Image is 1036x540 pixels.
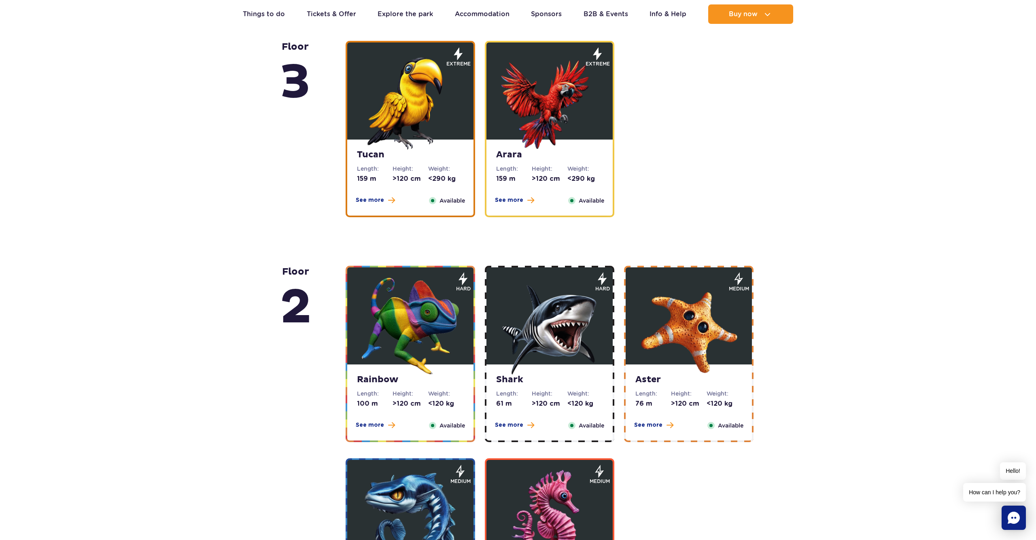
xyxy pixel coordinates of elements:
[501,277,598,375] img: 683e9e9ba8332218919957.png
[439,421,465,430] span: Available
[428,399,464,408] dd: <120 kg
[495,421,534,429] button: See more
[640,277,737,375] img: 683e9eae63fef643064232.png
[579,196,604,205] span: Available
[243,4,285,24] a: Things to do
[428,390,464,398] dt: Weight:
[496,174,532,183] dd: 159 m
[362,277,459,375] img: 683e9e7576148617438286.png
[450,478,471,485] span: medium
[495,421,523,429] span: See more
[378,4,433,24] a: Explore the park
[671,390,707,398] dt: Height:
[635,374,742,385] strong: Aster
[579,421,604,430] span: Available
[729,285,749,292] span: medium
[439,196,465,205] span: Available
[567,174,603,183] dd: <290 kg
[635,390,671,398] dt: Length:
[428,165,464,173] dt: Weight:
[280,278,312,338] span: 2
[532,165,567,173] dt: Height:
[496,165,532,173] dt: Length:
[567,390,603,398] dt: Weight:
[357,149,464,161] strong: Tucan
[634,421,673,429] button: See more
[708,4,793,24] button: Buy now
[496,390,532,398] dt: Length:
[586,60,610,68] span: extreme
[456,285,471,292] span: hard
[446,60,471,68] span: extreme
[635,399,671,408] dd: 76 m
[707,399,742,408] dd: <120 kg
[707,390,742,398] dt: Weight:
[532,399,567,408] dd: >120 cm
[650,4,686,24] a: Info & Help
[532,390,567,398] dt: Height:
[634,421,662,429] span: See more
[356,421,395,429] button: See more
[595,285,610,292] span: hard
[729,11,758,18] span: Buy now
[496,399,532,408] dd: 61 m
[357,374,464,385] strong: Rainbow
[357,174,393,183] dd: 159 m
[455,4,510,24] a: Accommodation
[501,53,598,150] img: 683e9e4e481cc327238821.png
[495,196,523,204] span: See more
[356,196,384,204] span: See more
[496,149,603,161] strong: Arara
[393,390,428,398] dt: Height:
[428,174,464,183] dd: <290 kg
[393,174,428,183] dd: >120 cm
[718,421,743,430] span: Available
[531,4,562,24] a: Sponsors
[307,4,356,24] a: Tickets & Offer
[495,196,534,204] button: See more
[496,374,603,385] strong: Shark
[963,483,1026,502] span: How can I help you?
[356,196,395,204] button: See more
[357,399,393,408] dd: 100 m
[393,399,428,408] dd: >120 cm
[671,399,707,408] dd: >120 cm
[567,399,603,408] dd: <120 kg
[356,421,384,429] span: See more
[532,174,567,183] dd: >120 cm
[362,53,459,150] img: 683e9e3786a57738606523.png
[590,478,610,485] span: medium
[584,4,628,24] a: B2B & Events
[1000,462,1026,480] span: Hello!
[357,390,393,398] dt: Length:
[393,165,428,173] dt: Height:
[567,165,603,173] dt: Weight:
[1002,506,1026,530] div: Chat
[357,165,393,173] dt: Length:
[280,266,312,338] strong: floor
[280,41,310,113] strong: floor
[280,53,310,113] span: 3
